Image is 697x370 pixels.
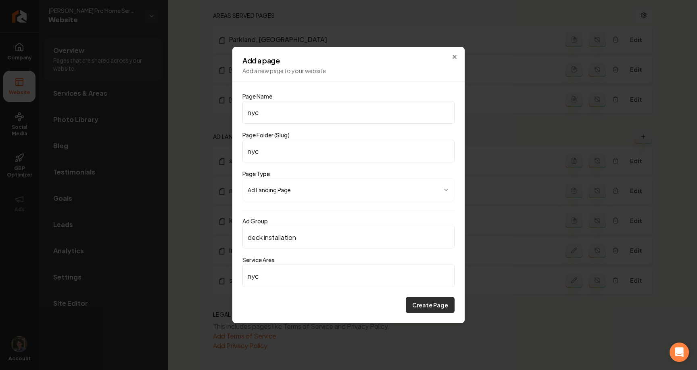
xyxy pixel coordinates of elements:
input: New York, New York [242,265,455,287]
label: Service Area [242,256,275,263]
p: Add a new page to your website [242,67,455,75]
label: Page Folder (Slug) [242,131,290,139]
button: Create Page [406,297,455,313]
label: Ad Group [242,217,268,225]
h2: Add a page [242,57,455,64]
label: Page Name [242,92,272,100]
input: example.com/my-new-page [242,140,455,162]
input: Deck Installation [242,226,455,248]
label: Page Type [242,170,270,177]
input: My New Page [242,101,455,124]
